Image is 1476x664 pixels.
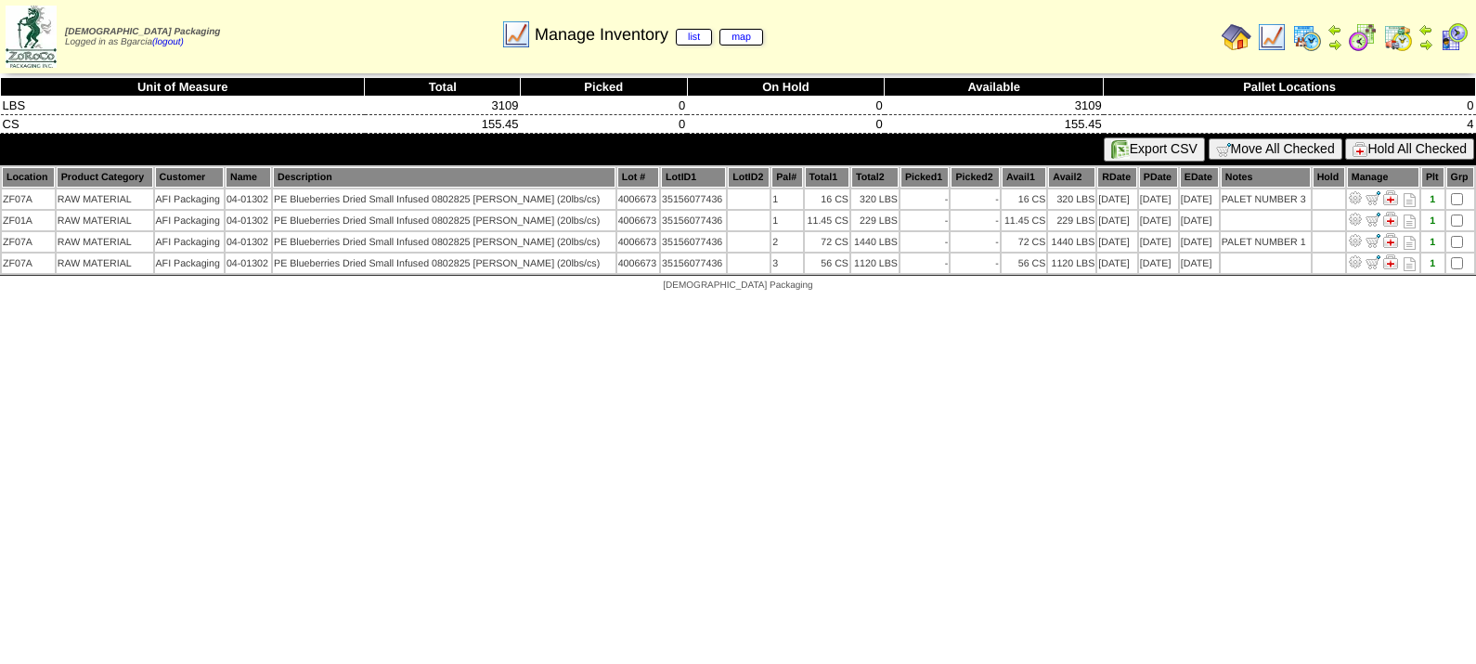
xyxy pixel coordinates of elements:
[900,232,949,252] td: -
[1404,236,1416,250] i: Note
[1048,254,1095,273] td: 1120 LBS
[1327,22,1342,37] img: arrowleft.gif
[1221,167,1311,188] th: Notes
[365,78,521,97] th: Total
[273,232,615,252] td: PE Blueberries Dried Small Infused 0802825 [PERSON_NAME] (20lbs/cs)
[617,167,659,188] th: Lot #
[1418,37,1433,52] img: arrowright.gif
[1313,167,1345,188] th: Hold
[1421,167,1444,188] th: Plt
[1221,189,1311,209] td: PALET NUMBER 3
[57,254,153,273] td: RAW MATERIAL
[226,232,271,252] td: 04-01302
[771,211,802,230] td: 1
[1180,211,1219,230] td: [DATE]
[273,254,615,273] td: PE Blueberries Dried Small Infused 0802825 [PERSON_NAME] (20lbs/cs)
[1048,189,1095,209] td: 320 LBS
[1347,167,1419,188] th: Manage
[885,97,1104,115] td: 3109
[1180,189,1219,209] td: [DATE]
[1257,22,1287,52] img: line_graph.gif
[1002,189,1046,209] td: 16 CS
[1327,37,1342,52] img: arrowright.gif
[1366,233,1380,248] img: Move
[676,29,712,46] a: list
[1216,142,1231,157] img: cart.gif
[57,189,153,209] td: RAW MATERIAL
[851,211,899,230] td: 229 LBS
[155,232,224,252] td: AFI Packaging
[521,97,688,115] td: 0
[1104,115,1476,134] td: 4
[728,167,770,188] th: LotID2
[273,189,615,209] td: PE Blueberries Dried Small Infused 0802825 [PERSON_NAME] (20lbs/cs)
[900,167,949,188] th: Picked1
[1404,193,1416,207] i: Note
[1097,232,1137,252] td: [DATE]
[617,211,659,230] td: 4006673
[805,232,849,252] td: 72 CS
[1404,215,1416,228] i: Note
[687,78,885,97] th: On Hold
[1353,142,1367,157] img: hold.gif
[805,254,849,273] td: 56 CS
[521,115,688,134] td: 0
[65,27,220,47] span: Logged in as Bgarcia
[1209,138,1342,160] button: Move All Checked
[1345,138,1474,160] button: Hold All Checked
[1366,254,1380,269] img: Move
[1422,258,1444,269] div: 1
[1366,190,1380,205] img: Move
[1104,97,1476,115] td: 0
[617,232,659,252] td: 4006673
[1348,233,1363,248] img: Adjust
[951,232,999,252] td: -
[1348,22,1378,52] img: calendarblend.gif
[1383,190,1398,205] img: Manage Hold
[661,254,726,273] td: 35156077436
[1104,137,1205,162] button: Export CSV
[1180,167,1219,188] th: EDate
[951,211,999,230] td: -
[771,232,802,252] td: 2
[1,78,365,97] th: Unit of Measure
[226,254,271,273] td: 04-01302
[1383,212,1398,227] img: Manage Hold
[273,167,615,188] th: Description
[771,254,802,273] td: 3
[1221,232,1311,252] td: PALET NUMBER 1
[687,115,885,134] td: 0
[1348,212,1363,227] img: Adjust
[6,6,57,68] img: zoroco-logo-small.webp
[57,167,153,188] th: Product Category
[226,189,271,209] td: 04-01302
[1422,215,1444,227] div: 1
[951,167,999,188] th: Picked2
[1439,22,1469,52] img: calendarcustomer.gif
[885,78,1104,97] th: Available
[1002,232,1046,252] td: 72 CS
[226,211,271,230] td: 04-01302
[535,25,763,45] span: Manage Inventory
[1422,194,1444,205] div: 1
[57,211,153,230] td: RAW MATERIAL
[805,211,849,230] td: 11.45 CS
[771,189,802,209] td: 1
[1292,22,1322,52] img: calendarprod.gif
[2,189,55,209] td: ZF07A
[1002,211,1046,230] td: 11.45 CS
[617,189,659,209] td: 4006673
[661,232,726,252] td: 35156077436
[152,37,184,47] a: (logout)
[1418,22,1433,37] img: arrowleft.gif
[851,189,899,209] td: 320 LBS
[1097,189,1137,209] td: [DATE]
[365,115,521,134] td: 155.45
[1139,232,1178,252] td: [DATE]
[1048,232,1095,252] td: 1440 LBS
[617,254,659,273] td: 4006673
[1097,211,1137,230] td: [DATE]
[900,211,949,230] td: -
[1002,167,1046,188] th: Avail1
[2,254,55,273] td: ZF07A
